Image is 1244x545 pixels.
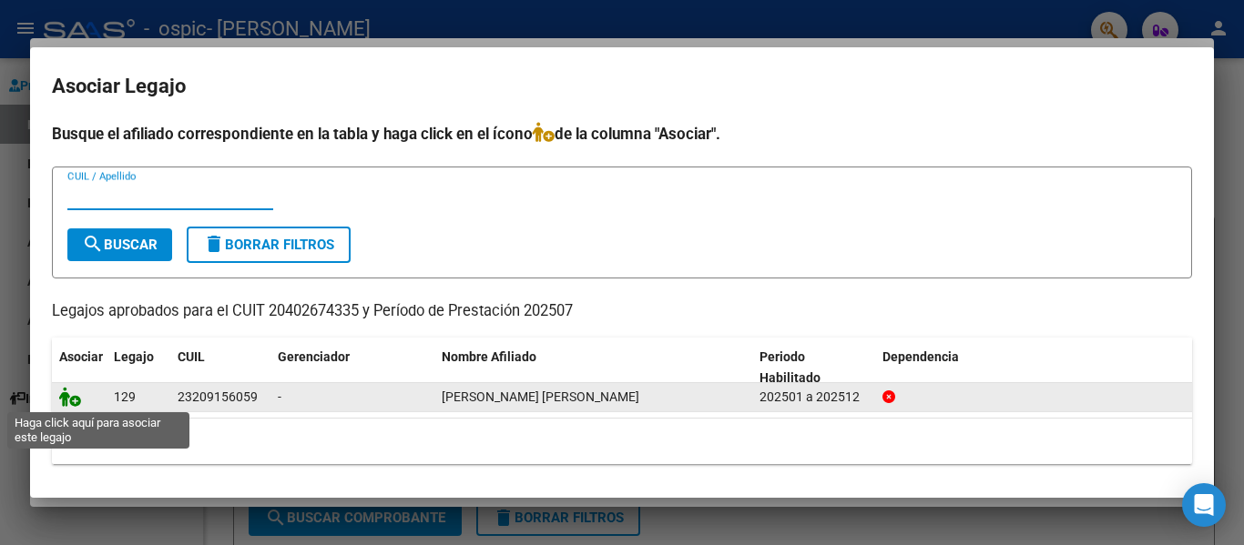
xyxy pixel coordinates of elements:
[59,349,103,364] span: Asociar
[52,69,1192,104] h2: Asociar Legajo
[82,233,104,255] mat-icon: search
[278,389,281,404] span: -
[442,389,639,404] span: KESSEL RAUL FABIAN
[170,338,270,398] datatable-header-cell: CUIL
[270,338,434,398] datatable-header-cell: Gerenciador
[178,349,205,364] span: CUIL
[178,387,258,408] div: 23209156059
[82,237,158,253] span: Buscar
[1182,483,1226,527] div: Open Intercom Messenger
[875,338,1193,398] datatable-header-cell: Dependencia
[187,227,351,263] button: Borrar Filtros
[52,419,1192,464] div: 1 registros
[882,349,959,364] span: Dependencia
[752,338,875,398] datatable-header-cell: Periodo Habilitado
[52,300,1192,323] p: Legajos aprobados para el CUIT 20402674335 y Período de Prestación 202507
[760,387,868,408] div: 202501 a 202512
[434,338,752,398] datatable-header-cell: Nombre Afiliado
[52,338,107,398] datatable-header-cell: Asociar
[278,349,350,364] span: Gerenciador
[203,233,225,255] mat-icon: delete
[114,389,136,404] span: 129
[52,122,1192,146] h4: Busque el afiliado correspondiente en la tabla y haga click en el ícono de la columna "Asociar".
[107,338,170,398] datatable-header-cell: Legajo
[760,349,821,385] span: Periodo Habilitado
[67,228,172,261] button: Buscar
[203,237,334,253] span: Borrar Filtros
[442,349,536,364] span: Nombre Afiliado
[114,349,154,364] span: Legajo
